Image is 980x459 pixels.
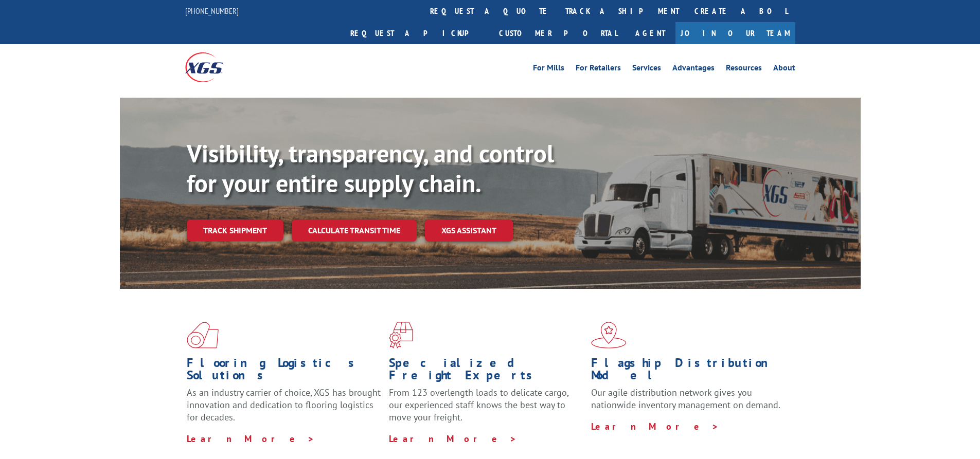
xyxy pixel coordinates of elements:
[389,387,583,432] p: From 123 overlength loads to delicate cargo, our experienced staff knows the best way to move you...
[187,357,381,387] h1: Flooring Logistics Solutions
[675,22,795,44] a: Join Our Team
[425,219,513,242] a: XGS ASSISTANT
[187,433,315,445] a: Learn More >
[726,64,762,75] a: Resources
[591,322,627,348] img: xgs-icon-flagship-distribution-model-red
[591,387,780,411] span: Our agile distribution network gives you nationwide inventory management on demand.
[591,420,719,432] a: Learn More >
[389,322,413,348] img: xgs-icon-focused-on-flooring-red
[625,22,675,44] a: Agent
[187,219,283,241] a: Track shipment
[591,357,786,387] h1: Flagship Distribution Model
[343,22,491,44] a: Request a pickup
[187,387,381,423] span: As an industry carrier of choice, XGS has brought innovation and dedication to flooring logistics...
[187,322,219,348] img: xgs-icon-total-supply-chain-intelligence-red
[491,22,625,44] a: Customer Portal
[632,64,661,75] a: Services
[576,64,621,75] a: For Retailers
[533,64,564,75] a: For Mills
[672,64,715,75] a: Advantages
[389,357,583,387] h1: Specialized Freight Experts
[185,6,239,16] a: [PHONE_NUMBER]
[389,433,517,445] a: Learn More >
[773,64,795,75] a: About
[292,219,417,242] a: Calculate transit time
[187,137,554,199] b: Visibility, transparency, and control for your entire supply chain.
